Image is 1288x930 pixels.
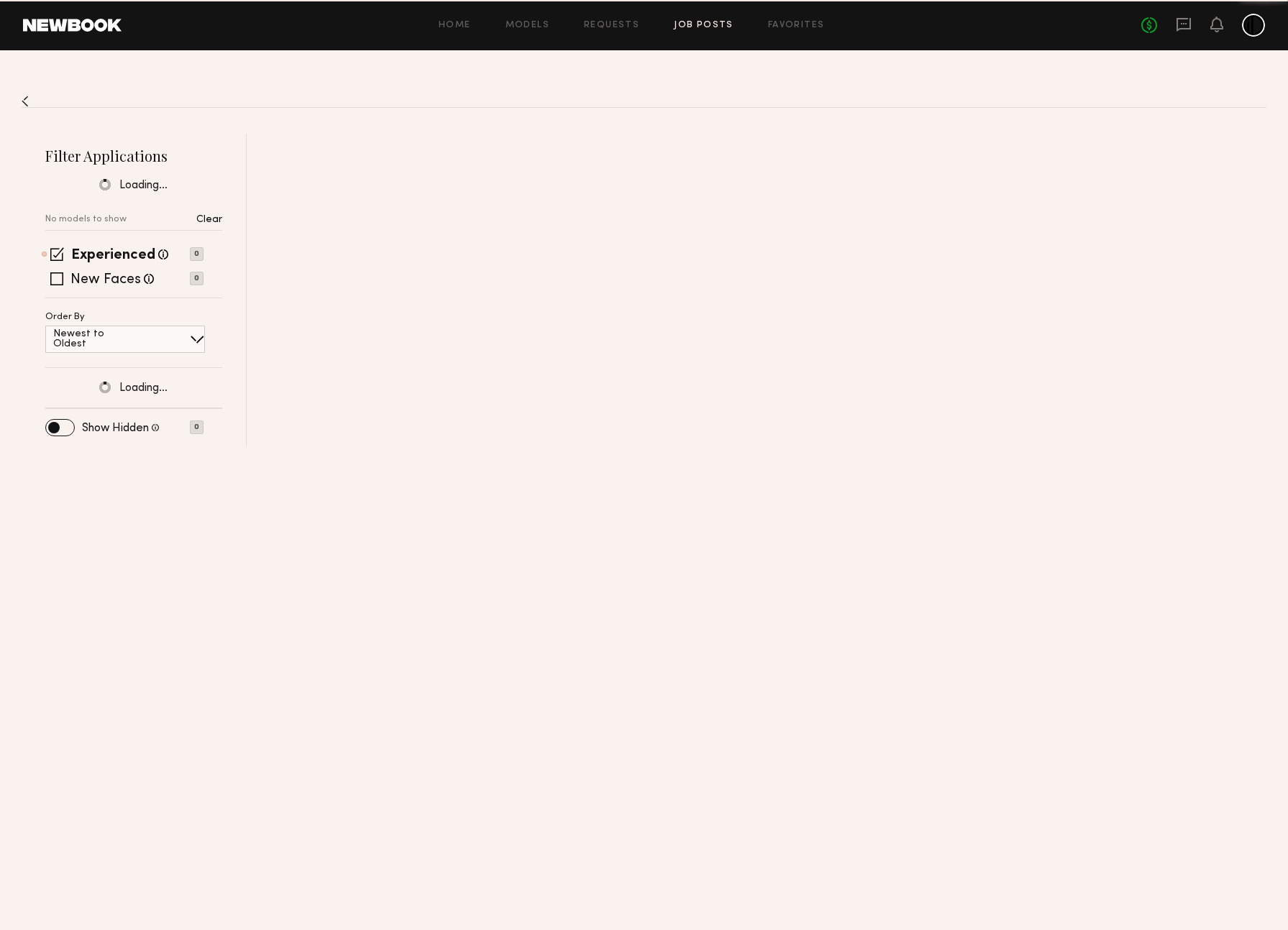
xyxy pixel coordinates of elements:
[190,247,204,261] p: 0
[70,273,141,287] label: New Faces
[196,215,222,225] p: Clear
[674,21,734,30] a: Job Posts
[506,21,549,30] a: Models
[190,420,204,434] p: 0
[71,249,155,263] label: Experienced
[119,382,168,395] span: Loading…
[22,96,29,107] img: Back to previous page
[45,215,127,224] p: No models to show
[45,313,85,322] p: Order By
[53,329,139,349] p: Newest to Oldest
[584,21,639,30] a: Requests
[768,21,825,30] a: Favorites
[45,146,222,165] h2: Filter Applications
[119,180,168,192] span: Loading…
[190,272,204,285] p: 0
[82,423,149,434] label: Show Hidden
[439,21,471,30] a: Home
